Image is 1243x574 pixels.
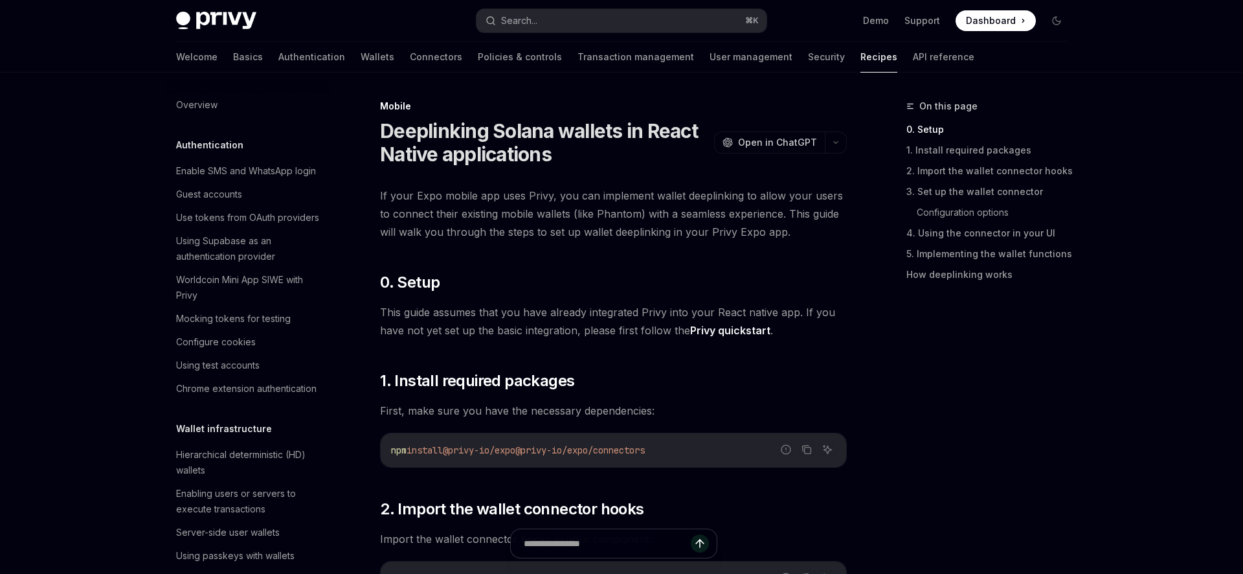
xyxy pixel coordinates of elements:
span: Dashboard [966,14,1016,27]
a: Server-side user wallets [166,521,331,544]
a: Using Supabase as an authentication provider [166,229,331,268]
span: Open in ChatGPT [738,136,817,149]
button: Ask AI [819,441,836,458]
div: Using Supabase as an authentication provider [176,233,324,264]
a: 4. Using the connector in your UI [906,223,1077,244]
a: Security [808,41,845,73]
a: Connectors [410,41,462,73]
div: Chrome extension authentication [176,381,317,396]
a: Recipes [860,41,897,73]
a: Configure cookies [166,330,331,354]
div: Enable SMS and WhatsApp login [176,163,316,179]
a: Wallets [361,41,394,73]
span: 0. Setup [380,272,440,293]
a: How deeplinking works [906,264,1077,285]
a: Privy quickstart [690,324,770,338]
div: Mocking tokens for testing [176,311,291,327]
a: Use tokens from OAuth providers [166,206,331,229]
a: 5. Implementing the wallet functions [906,244,1077,264]
div: Overview [176,97,218,113]
a: 2. Import the wallet connector hooks [906,161,1077,181]
span: On this page [919,98,978,114]
span: 2. Import the wallet connector hooks [380,499,644,520]
a: Configuration options [917,202,1077,223]
a: Basics [233,41,263,73]
button: Report incorrect code [778,441,794,458]
img: dark logo [176,12,256,30]
div: Mobile [380,100,847,113]
a: Demo [863,14,889,27]
button: Toggle dark mode [1046,10,1067,31]
div: Using passkeys with wallets [176,548,295,564]
span: First, make sure you have the necessary dependencies: [380,402,847,420]
a: API reference [913,41,974,73]
a: Support [904,14,940,27]
a: 3. Set up the wallet connector [906,181,1077,202]
a: Mocking tokens for testing [166,307,331,330]
span: @privy-io/expo [443,444,515,456]
a: Worldcoin Mini App SIWE with Privy [166,268,331,307]
span: install [407,444,443,456]
a: Using passkeys with wallets [166,544,331,568]
button: Open in ChatGPT [714,132,825,154]
div: Guest accounts [176,187,242,202]
a: Enabling users or servers to execute transactions [166,482,331,521]
div: Using test accounts [176,358,260,373]
a: 1. Install required packages [906,140,1077,161]
span: This guide assumes that you have already integrated Privy into your React native app. If you have... [380,303,847,339]
button: Copy the contents from the code block [798,441,815,458]
a: 0. Setup [906,119,1077,140]
a: Welcome [176,41,218,73]
a: Using test accounts [166,354,331,377]
div: Worldcoin Mini App SIWE with Privy [176,272,324,303]
div: Enabling users or servers to execute transactions [176,486,324,517]
a: Policies & controls [478,41,562,73]
a: Enable SMS and WhatsApp login [166,159,331,183]
span: 1. Install required packages [380,371,574,391]
h5: Wallet infrastructure [176,421,272,437]
a: Dashboard [956,10,1036,31]
div: Search... [501,13,537,29]
span: ⌘ K [745,16,759,26]
div: Configure cookies [176,334,256,350]
button: Search...⌘K [476,9,767,32]
div: Server-side user wallets [176,525,280,540]
a: Hierarchical deterministic (HD) wallets [166,443,331,482]
div: Hierarchical deterministic (HD) wallets [176,447,324,478]
h1: Deeplinking Solana wallets in React Native applications [380,119,709,166]
button: Send message [691,534,709,553]
a: Overview [166,93,331,117]
a: Authentication [278,41,345,73]
a: Chrome extension authentication [166,377,331,400]
a: User management [710,41,792,73]
a: Transaction management [577,41,694,73]
h5: Authentication [176,137,243,153]
span: npm [391,444,407,456]
div: Use tokens from OAuth providers [176,210,319,225]
a: Guest accounts [166,183,331,206]
span: If your Expo mobile app uses Privy, you can implement wallet deeplinking to allow your users to c... [380,187,847,241]
span: @privy-io/expo/connectors [515,444,645,456]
